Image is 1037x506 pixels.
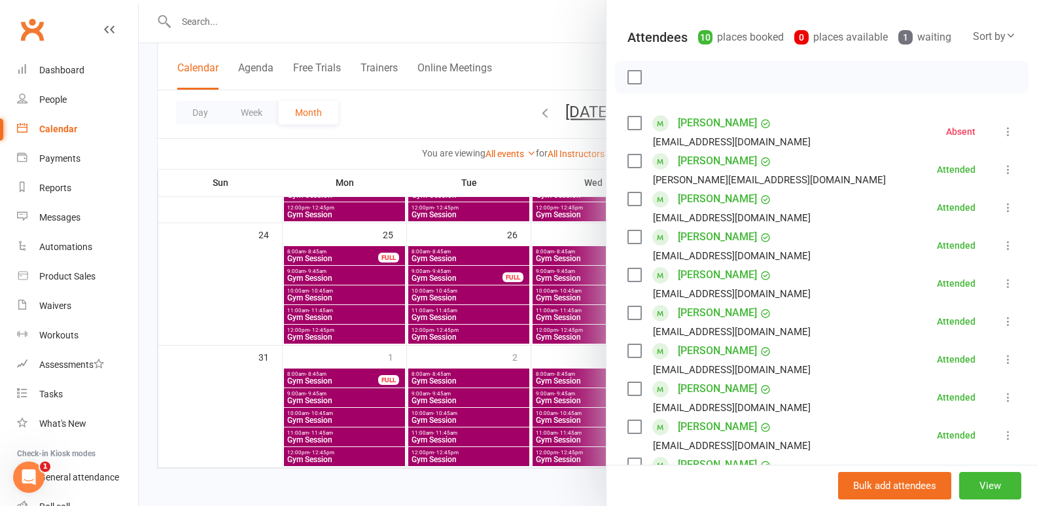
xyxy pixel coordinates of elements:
button: View [959,472,1021,499]
div: [EMAIL_ADDRESS][DOMAIN_NAME] [653,437,811,454]
div: Assessments [39,359,104,370]
div: Payments [39,153,80,164]
a: [PERSON_NAME] [678,113,757,134]
a: Tasks [17,380,138,409]
a: [PERSON_NAME] [678,302,757,323]
div: [EMAIL_ADDRESS][DOMAIN_NAME] [653,134,811,151]
a: [PERSON_NAME] [678,416,757,437]
a: General attendance kiosk mode [17,463,138,492]
a: Waivers [17,291,138,321]
a: [PERSON_NAME] [678,151,757,172]
div: waiting [898,28,951,46]
a: Payments [17,144,138,173]
div: Attendees [627,28,688,46]
div: Sort by [973,28,1016,45]
div: Workouts [39,330,79,340]
div: 10 [698,30,712,45]
div: 1 [898,30,913,45]
div: Attended [937,241,975,250]
div: Attended [937,431,975,440]
div: Tasks [39,389,63,399]
div: Reports [39,183,71,193]
span: 1 [40,461,50,472]
div: [EMAIL_ADDRESS][DOMAIN_NAME] [653,285,811,302]
div: Messages [39,212,80,223]
div: Attended [937,393,975,402]
a: [PERSON_NAME] [678,189,757,209]
div: Attended [937,203,975,212]
div: places booked [698,28,784,46]
button: Bulk add attendees [838,472,951,499]
div: Product Sales [39,271,96,281]
a: Reports [17,173,138,203]
div: Attended [937,355,975,364]
div: Attended [937,279,975,288]
a: Automations [17,232,138,262]
div: Attended [937,317,975,326]
div: Waivers [39,300,71,311]
a: What's New [17,409,138,439]
div: [EMAIL_ADDRESS][DOMAIN_NAME] [653,323,811,340]
div: [EMAIL_ADDRESS][DOMAIN_NAME] [653,399,811,416]
a: Clubworx [16,13,48,46]
div: What's New [39,418,86,429]
div: Calendar [39,124,77,134]
div: Attended [937,165,975,174]
a: Product Sales [17,262,138,291]
a: [PERSON_NAME] [678,340,757,361]
div: Dashboard [39,65,84,75]
div: Automations [39,242,92,252]
a: [PERSON_NAME] [678,226,757,247]
a: Assessments [17,350,138,380]
a: Calendar [17,115,138,144]
a: [PERSON_NAME] [678,264,757,285]
a: [PERSON_NAME] [678,454,757,475]
a: Workouts [17,321,138,350]
div: [EMAIL_ADDRESS][DOMAIN_NAME] [653,361,811,378]
div: places available [794,28,888,46]
div: People [39,94,67,105]
iframe: Intercom live chat [13,461,44,493]
div: [EMAIL_ADDRESS][DOMAIN_NAME] [653,209,811,226]
a: Dashboard [17,56,138,85]
div: [PERSON_NAME][EMAIL_ADDRESS][DOMAIN_NAME] [653,172,886,189]
div: General attendance [39,472,119,482]
div: Absent [946,127,975,136]
a: Messages [17,203,138,232]
a: People [17,85,138,115]
div: 0 [794,30,809,45]
div: [EMAIL_ADDRESS][DOMAIN_NAME] [653,247,811,264]
a: [PERSON_NAME] [678,378,757,399]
